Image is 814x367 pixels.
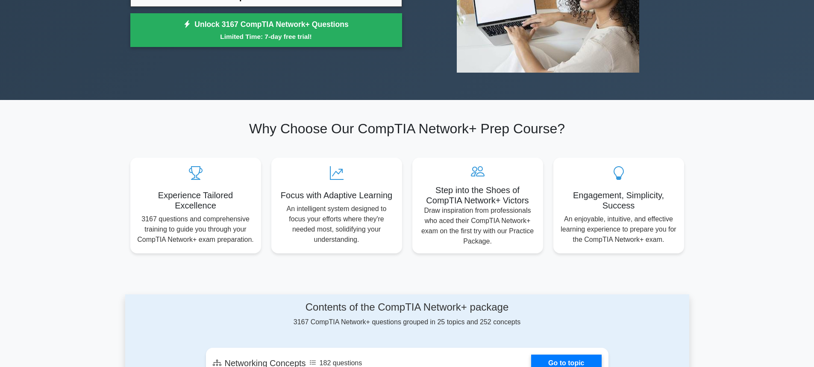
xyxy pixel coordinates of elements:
h5: Focus with Adaptive Learning [278,190,395,200]
p: An enjoyable, intuitive, and effective learning experience to prepare you for the CompTIA Network... [560,214,677,245]
div: 3167 CompTIA Network+ questions grouped in 25 topics and 252 concepts [206,301,608,327]
p: Draw inspiration from professionals who aced their CompTIA Network+ exam on the first try with ou... [419,206,536,247]
h5: Experience Tailored Excellence [137,190,254,211]
a: Unlock 3167 CompTIA Network+ QuestionsLimited Time: 7-day free trial! [130,13,402,47]
h5: Engagement, Simplicity, Success [560,190,677,211]
h4: Contents of the CompTIA Network+ package [206,301,608,314]
p: An intelligent system designed to focus your efforts where they're needed most, solidifying your ... [278,204,395,245]
h5: Step into the Shoes of CompTIA Network+ Victors [419,185,536,206]
p: 3167 questions and comprehensive training to guide you through your CompTIA Network+ exam prepara... [137,214,254,245]
small: Limited Time: 7-day free trial! [141,32,391,41]
h2: Why Choose Our CompTIA Network+ Prep Course? [130,120,684,137]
